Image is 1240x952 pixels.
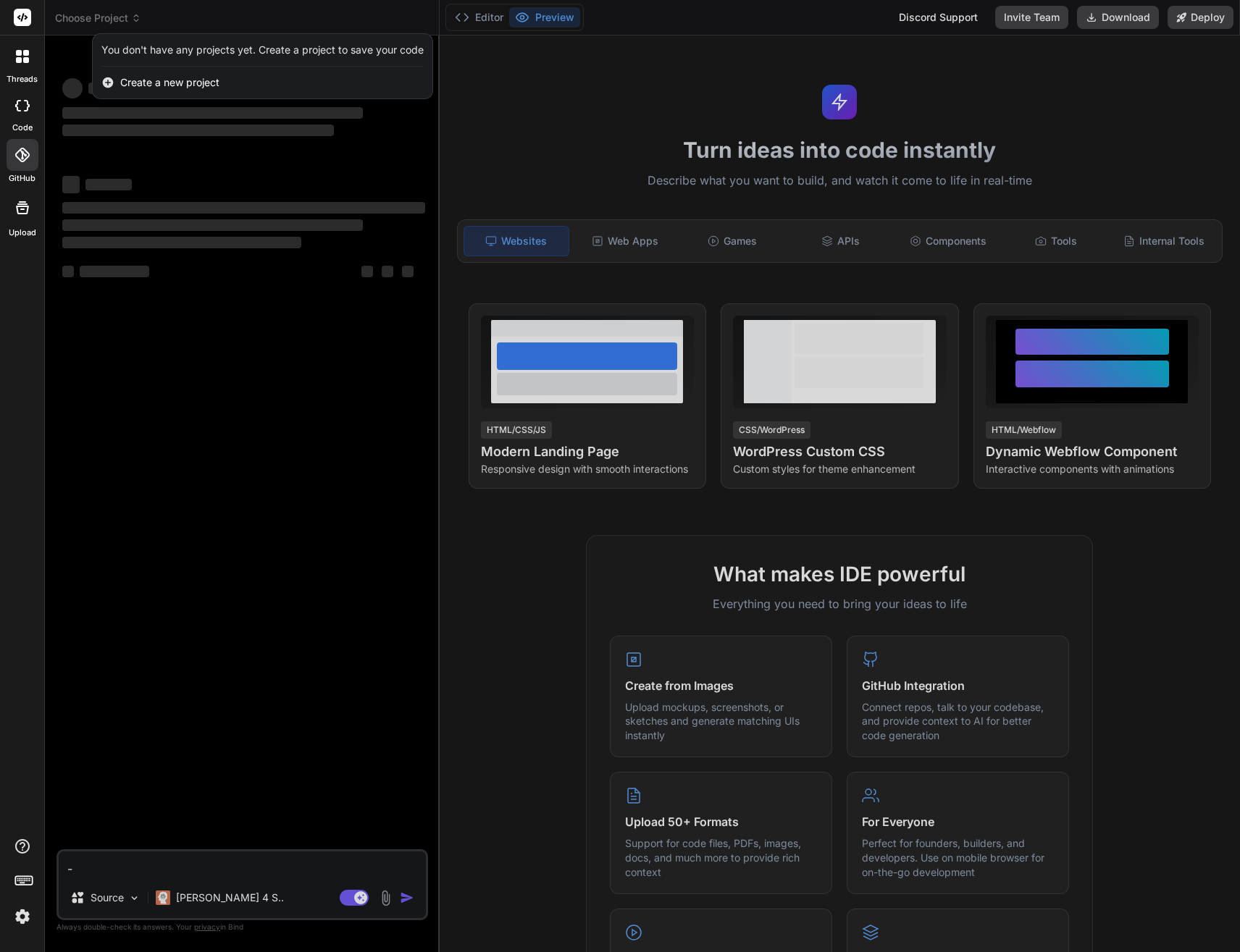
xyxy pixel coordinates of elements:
label: code [12,122,33,134]
div: You don't have any projects yet. Create a project to save your code [101,43,424,57]
label: Upload [9,227,36,239]
label: threads [7,73,38,85]
img: settings [10,904,35,929]
span: Create a new project [120,75,219,90]
label: GitHub [9,172,35,185]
